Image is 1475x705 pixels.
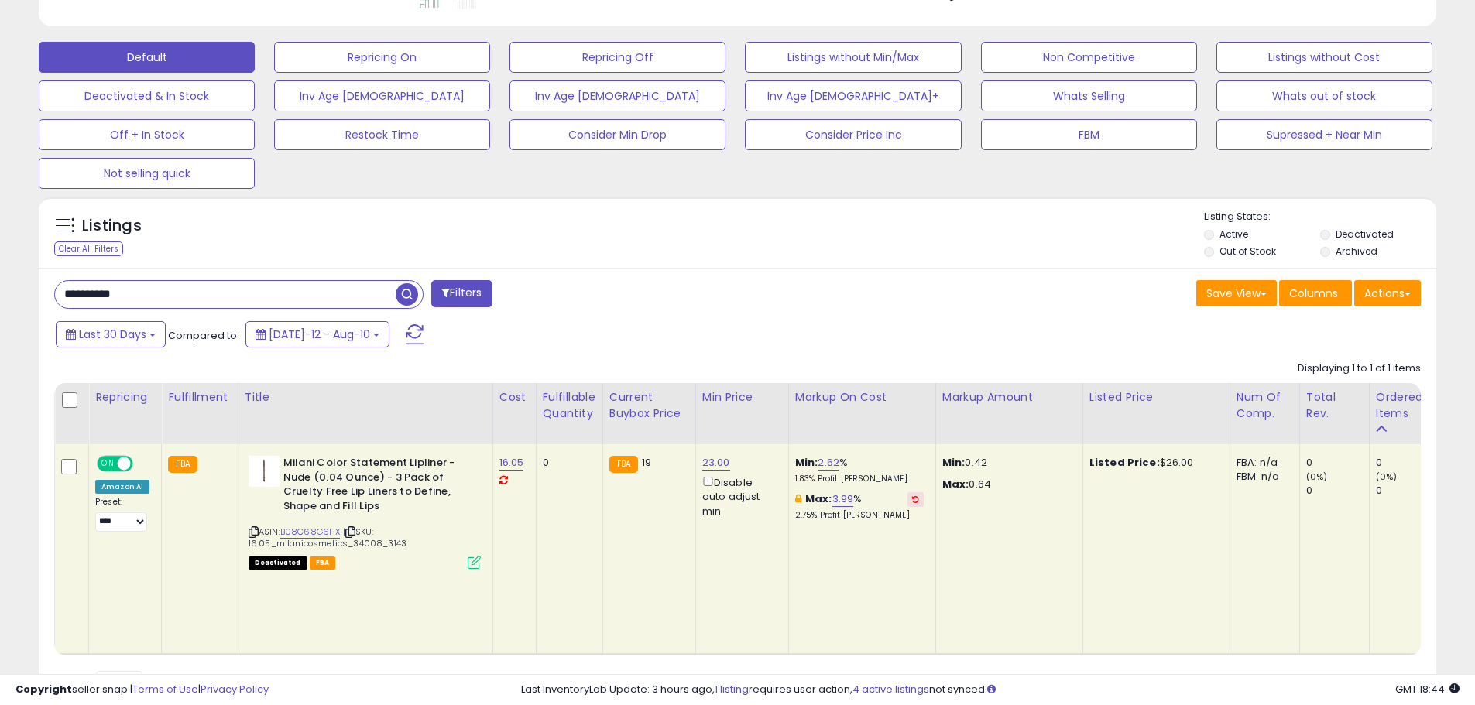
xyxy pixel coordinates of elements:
button: Consider Min Drop [509,119,725,150]
div: % [795,456,924,484]
strong: Max: [942,477,969,491]
p: 1.83% Profit [PERSON_NAME] [795,474,924,484]
img: 21mafK1kqzL._SL40_.jpg [249,456,280,487]
span: 19 [642,455,651,470]
div: FBA: n/a [1237,456,1288,470]
div: % [795,492,924,521]
a: 23.00 [702,455,730,471]
strong: Copyright [15,682,72,696]
span: Last 30 Days [79,327,146,342]
button: Listings without Cost [1216,42,1432,73]
button: Listings without Min/Max [745,42,961,73]
div: 0 [1306,456,1369,470]
label: Deactivated [1336,228,1394,241]
button: Deactivated & In Stock [39,80,255,111]
p: 0.42 [942,456,1071,470]
div: 0 [543,456,591,470]
div: Last InventoryLab Update: 3 hours ago, requires user action, not synced. [521,683,1460,697]
button: Save View [1196,280,1277,306]
span: | SKU: 16.05_milanicosmetics_34008_3143 [249,525,406,549]
span: Columns [1289,286,1338,301]
a: 1 listing [715,682,749,696]
a: Terms of Use [132,682,198,696]
div: 0 [1376,456,1439,470]
button: Whats out of stock [1216,80,1432,111]
a: B08C68G6HX [280,525,341,539]
label: Active [1219,228,1248,241]
div: $26.00 [1089,456,1218,470]
span: ON [98,457,118,471]
button: Inv Age [DEMOGRAPHIC_DATA] [509,80,725,111]
small: FBA [168,456,197,473]
button: Whats Selling [981,80,1197,111]
a: Privacy Policy [201,682,269,696]
div: Min Price [702,389,782,406]
a: 3.99 [832,491,854,507]
label: Out of Stock [1219,245,1276,258]
div: Markup on Cost [795,389,929,406]
small: (0%) [1306,471,1328,483]
p: 2.75% Profit [PERSON_NAME] [795,510,924,521]
a: 4 active listings [852,682,929,696]
div: FBM: n/a [1237,470,1288,484]
a: 2.62 [818,455,839,471]
button: [DATE]-12 - Aug-10 [245,321,389,347]
label: Archived [1336,245,1377,258]
a: 16.05 [499,455,524,471]
button: Repricing On [274,42,490,73]
button: Filters [431,280,492,307]
small: (0%) [1376,471,1398,483]
button: Actions [1354,280,1421,306]
div: Current Buybox Price [609,389,689,422]
div: ASIN: [249,456,481,567]
span: FBA [310,556,336,570]
button: Consider Price Inc [745,119,961,150]
div: Cost [499,389,530,406]
div: Disable auto adjust min [702,474,777,518]
button: Restock Time [274,119,490,150]
button: Non Competitive [981,42,1197,73]
button: FBM [981,119,1197,150]
div: Displaying 1 to 1 of 1 items [1298,361,1421,376]
button: Last 30 Days [56,321,166,347]
div: 0 [1306,484,1369,498]
th: The percentage added to the cost of goods (COGS) that forms the calculator for Min & Max prices. [788,383,935,444]
div: Title [245,389,486,406]
div: seller snap | | [15,683,269,697]
button: Default [39,42,255,73]
button: Supressed + Near Min [1216,119,1432,150]
p: 0.64 [942,477,1071,491]
button: Repricing Off [509,42,725,73]
div: Amazon AI [95,480,149,494]
div: Clear All Filters [54,241,123,256]
div: Repricing [95,389,155,406]
button: Inv Age [DEMOGRAPHIC_DATA]+ [745,80,961,111]
div: Listed Price [1089,389,1223,406]
span: Compared to: [168,328,239,343]
button: Not selling quick [39,158,255,189]
div: 0 [1376,484,1439,498]
span: [DATE]-12 - Aug-10 [269,327,370,342]
button: Columns [1279,280,1352,306]
div: Fulfillable Quantity [543,389,596,422]
div: Preset: [95,497,149,532]
button: Inv Age [DEMOGRAPHIC_DATA] [274,80,490,111]
b: Min: [795,455,818,470]
b: Listed Price: [1089,455,1160,470]
span: OFF [131,457,156,471]
small: FBA [609,456,638,473]
h5: Listings [82,215,142,237]
div: Ordered Items [1376,389,1432,422]
div: Markup Amount [942,389,1076,406]
span: 2025-09-10 18:44 GMT [1395,682,1460,696]
div: Fulfillment [168,389,231,406]
div: Total Rev. [1306,389,1363,422]
strong: Min: [942,455,966,470]
p: Listing States: [1204,210,1436,224]
button: Off + In Stock [39,119,255,150]
b: Milani Color Statement Lipliner - Nude (0.04 Ounce) - 3 Pack of Cruelty Free Lip Liners to Define... [283,456,472,517]
b: Max: [805,491,832,506]
div: Num of Comp. [1237,389,1293,422]
span: All listings that are unavailable for purchase on Amazon for any reason other than out-of-stock [249,556,307,570]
